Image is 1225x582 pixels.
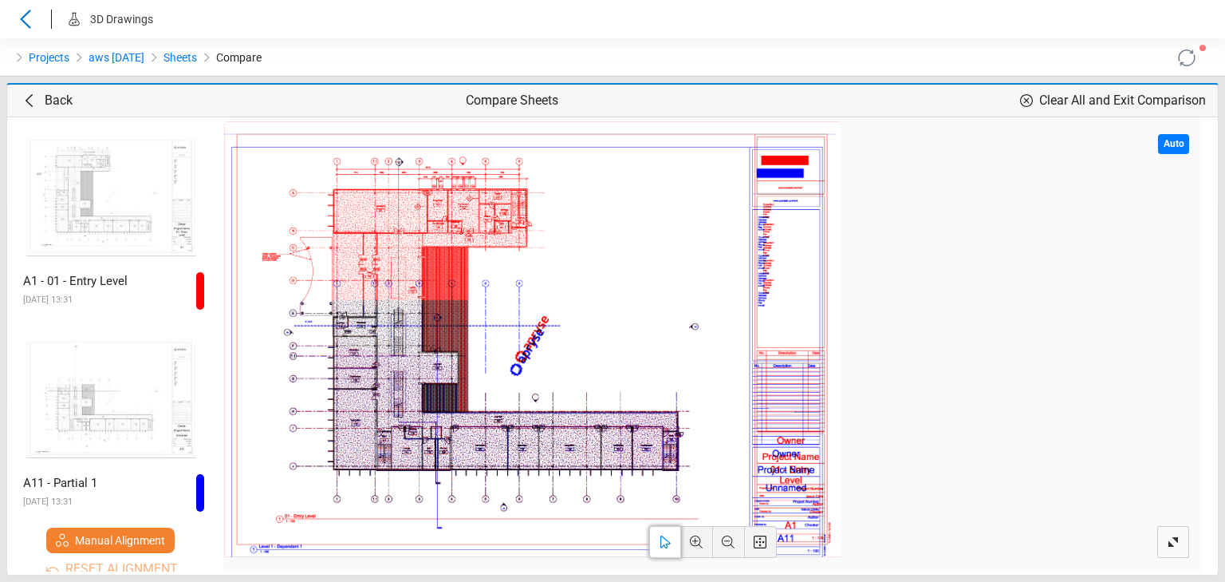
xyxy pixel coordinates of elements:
span: Compare [216,48,262,67]
div: A11 - Partial 1 [23,474,165,493]
span: Auto [1164,139,1184,148]
span: Manual Alignment [75,531,165,550]
p: 09/15/2025 13:31 [23,291,165,310]
a: Sheets [163,48,197,67]
img: Sheet [14,124,208,269]
div: A1 - 01 - Entry Level [23,272,165,291]
span: Clear All and Exit Comparison [1039,91,1206,110]
span: 3D Drawings [90,13,153,26]
img: Sheet [14,326,208,471]
p: 09/15/2025 13:31 [23,493,165,512]
a: aws [DATE] [89,48,144,67]
span: Back [45,91,73,110]
a: Manual Alignment [46,528,175,553]
a: Projects [29,48,69,67]
p: Compare Sheets [466,91,558,110]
